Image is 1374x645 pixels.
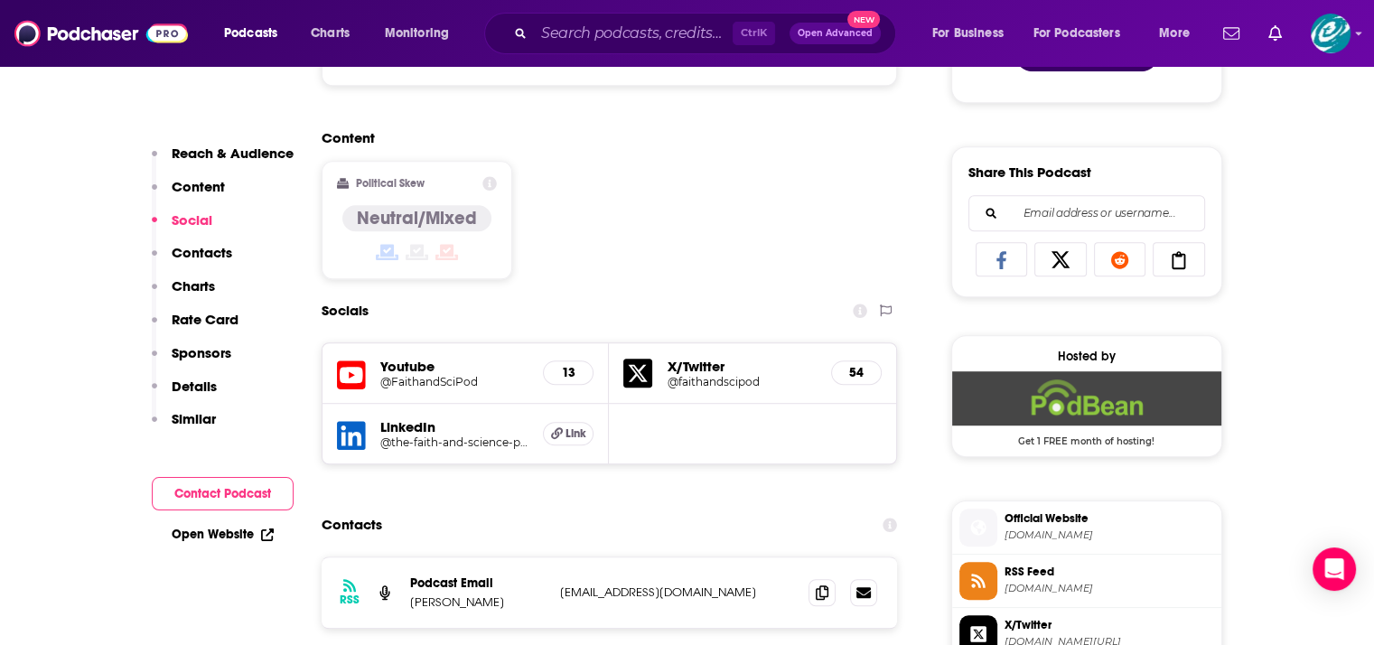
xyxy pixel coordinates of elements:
span: More [1159,21,1190,46]
span: Official Website [1005,510,1214,527]
button: Similar [152,410,216,444]
img: User Profile [1311,14,1351,53]
h2: Content [322,129,883,146]
p: [PERSON_NAME] [410,594,546,610]
span: Link [565,426,586,441]
a: Share on Facebook [976,242,1028,276]
img: Podbean Deal: Get 1 FREE month of hosting! [952,371,1221,425]
input: Email address or username... [984,196,1190,230]
h2: Political Skew [356,177,425,190]
div: Open Intercom Messenger [1313,547,1356,591]
span: X/Twitter [1005,617,1214,633]
span: Get 1 FREE month of hosting! [952,425,1221,447]
span: Podcasts [224,21,277,46]
button: Contacts [152,244,232,277]
p: Contacts [172,244,232,261]
h2: Socials [322,294,369,328]
span: For Podcasters [1033,21,1120,46]
button: Rate Card [152,311,238,344]
a: Share on X/Twitter [1034,242,1087,276]
p: Sponsors [172,344,231,361]
span: Charts [311,21,350,46]
a: Share on Reddit [1094,242,1146,276]
p: Social [172,211,212,229]
h5: 54 [846,365,866,380]
a: @the-faith-and-science-podcast/ [380,435,529,449]
span: thefaithandsciencepodcast.podbean.com [1005,528,1214,542]
button: Show profile menu [1311,14,1351,53]
div: Search followers [968,195,1205,231]
p: Reach & Audience [172,145,294,162]
button: Charts [152,277,215,311]
p: Details [172,378,217,395]
button: Contact Podcast [152,477,294,510]
h5: LinkedIn [380,418,529,435]
span: New [847,11,880,28]
p: Podcast Email [410,575,546,591]
button: Social [152,211,212,245]
div: Hosted by [952,349,1221,364]
h4: Neutral/Mixed [357,207,477,229]
button: open menu [211,19,301,48]
a: RSS Feed[DOMAIN_NAME] [959,562,1214,600]
p: Rate Card [172,311,238,328]
a: Link [543,422,594,445]
a: Copy Link [1153,242,1205,276]
button: Sponsors [152,344,231,378]
button: open menu [1146,19,1212,48]
a: Official Website[DOMAIN_NAME] [959,509,1214,547]
span: Logged in as Resurrection [1311,14,1351,53]
a: Show notifications dropdown [1216,18,1247,49]
h5: 13 [558,365,578,380]
h3: Share This Podcast [968,164,1091,181]
input: Search podcasts, credits, & more... [534,19,733,48]
h3: RSS [340,593,360,607]
button: open menu [1022,19,1146,48]
a: Show notifications dropdown [1261,18,1289,49]
span: For Business [932,21,1004,46]
p: [EMAIL_ADDRESS][DOMAIN_NAME] [560,584,795,600]
button: Content [152,178,225,211]
h5: Youtube [380,358,529,375]
a: Podbean Deal: Get 1 FREE month of hosting! [952,371,1221,445]
button: open menu [920,19,1026,48]
h2: Contacts [322,508,382,542]
h5: X/Twitter [667,358,817,375]
button: Details [152,378,217,411]
button: Reach & Audience [152,145,294,178]
span: feed.podbean.com [1005,582,1214,595]
span: Monitoring [385,21,449,46]
a: @FaithandSciPod [380,375,529,388]
a: Charts [299,19,360,48]
img: Podchaser - Follow, Share and Rate Podcasts [14,16,188,51]
a: @faithandscipod [667,375,817,388]
p: Similar [172,410,216,427]
button: Open AdvancedNew [790,23,881,44]
span: RSS Feed [1005,564,1214,580]
a: Open Website [172,527,274,542]
button: open menu [372,19,472,48]
p: Content [172,178,225,195]
div: Search podcasts, credits, & more... [501,13,913,54]
span: Ctrl K [733,22,775,45]
p: Charts [172,277,215,294]
span: Open Advanced [798,29,873,38]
